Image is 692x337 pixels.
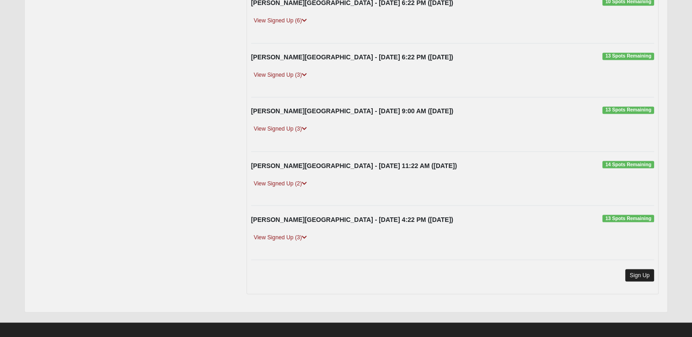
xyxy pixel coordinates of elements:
[602,106,654,114] span: 13 Spots Remaining
[251,216,453,223] strong: [PERSON_NAME][GEOGRAPHIC_DATA] - [DATE] 4:22 PM ([DATE])
[251,16,310,26] a: View Signed Up (6)
[251,162,457,169] strong: [PERSON_NAME][GEOGRAPHIC_DATA] - [DATE] 11:22 AM ([DATE])
[251,232,310,242] a: View Signed Up (3)
[602,215,654,222] span: 13 Spots Remaining
[251,179,310,188] a: View Signed Up (2)
[602,53,654,60] span: 13 Spots Remaining
[251,53,453,61] strong: [PERSON_NAME][GEOGRAPHIC_DATA] - [DATE] 6:22 PM ([DATE])
[625,269,654,281] a: Sign Up
[602,161,654,168] span: 14 Spots Remaining
[251,124,310,134] a: View Signed Up (3)
[251,70,310,80] a: View Signed Up (3)
[251,107,454,115] strong: [PERSON_NAME][GEOGRAPHIC_DATA] - [DATE] 9:00 AM ([DATE])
